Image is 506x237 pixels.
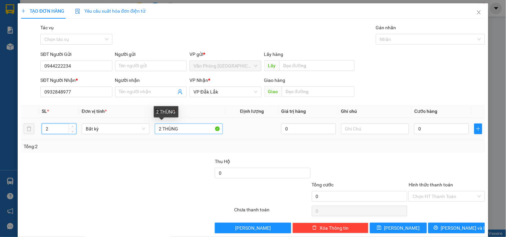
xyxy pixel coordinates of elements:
[82,109,107,114] span: Đơn vị tính
[96,46,105,56] span: SL
[475,126,482,131] span: plus
[339,105,412,118] th: Ghi chú
[441,224,488,232] span: [PERSON_NAME] và In
[312,182,334,187] span: Tổng cước
[476,10,482,15] span: close
[75,8,145,14] span: Yêu cầu xuất hóa đơn điện tử
[215,223,291,233] button: [PERSON_NAME]
[71,125,75,129] span: up
[6,6,16,13] span: Gửi:
[384,224,420,232] span: [PERSON_NAME]
[40,77,112,84] div: SĐT Người Nhận
[189,51,261,58] div: VP gửi
[115,51,187,58] div: Người gửi
[42,109,47,114] span: SL
[5,35,74,43] div: 200.000
[341,123,409,134] input: Ghi Chú
[264,60,280,71] span: Lấy
[78,22,125,31] div: 0972378553
[376,25,396,30] label: Gán nhãn
[69,124,76,129] span: Increase Value
[414,109,437,114] span: Cước hàng
[312,225,317,231] span: delete
[370,223,427,233] button: save[PERSON_NAME]
[6,47,125,55] div: Tên hàng: 3 THÙNG GIẤY ( : 3 )
[40,25,54,30] label: Tác vụ
[21,8,64,14] span: TẠO ĐƠN HÀNG
[264,86,282,97] span: Giao
[24,123,34,134] button: delete
[78,6,125,22] div: VP Đắk Lắk
[154,106,178,118] div: 2 THÙNG
[281,123,336,134] input: 0
[6,6,73,22] div: Văn Phòng [GEOGRAPHIC_DATA]
[428,223,485,233] button: printer[PERSON_NAME] và In
[193,61,257,71] span: Văn Phòng Tân Phú
[233,206,311,218] div: Chưa thanh toán
[86,124,145,134] span: Bất kỳ
[215,159,230,164] span: Thu Hộ
[78,6,94,13] span: Nhận:
[21,9,26,13] span: plus
[282,86,355,97] input: Dọc đường
[40,51,112,58] div: SĐT Người Gửi
[5,36,15,43] span: CR :
[193,87,257,97] span: VP Đắk Lắk
[293,223,369,233] button: deleteXóa Thông tin
[71,129,75,133] span: down
[474,123,482,134] button: plus
[264,52,284,57] span: Lấy hàng
[24,143,196,150] div: Tổng: 2
[189,78,208,83] span: VP Nhận
[155,123,222,134] input: VD: Bàn, Ghế
[75,9,80,14] img: icon
[377,225,382,231] span: save
[470,3,488,22] button: Close
[69,129,76,134] span: Decrease Value
[434,225,438,231] span: printer
[280,60,355,71] input: Dọc đường
[264,78,286,83] span: Giao hàng
[235,224,271,232] span: [PERSON_NAME]
[6,22,73,31] div: 0969676096
[409,182,453,187] label: Hình thức thanh toán
[281,109,306,114] span: Giá trị hàng
[320,224,349,232] span: Xóa Thông tin
[177,89,183,95] span: user-add
[240,109,264,114] span: Định lượng
[115,77,187,84] div: Người nhận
